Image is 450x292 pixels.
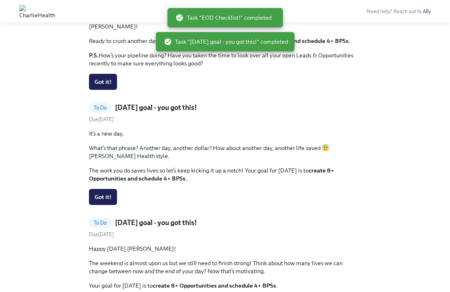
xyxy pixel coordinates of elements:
a: Ally [423,8,431,14]
span: Got it! [95,193,111,201]
span: To Do [89,220,112,226]
span: Due [DATE] [89,116,114,122]
p: [PERSON_NAME]! [89,22,361,30]
p: What’s that phrase? Another day, another dollar? How about another day, another life saved 😇 [PER... [89,144,361,160]
h5: [DATE] goal - you got this! [115,103,197,112]
span: To Do [89,105,112,111]
p: The work you do saves lives so let’s keep kicking it up a notch! Your goal for [DATE] is to . [89,166,361,182]
span: Need help? Reach out to [367,8,431,14]
p: The weekend is almost upon us but we still need to finish strong! Think about how many lives we c... [89,259,361,275]
span: Task "EOD Checklist!" completed [176,14,272,22]
strong: P.S. [89,52,99,59]
span: Got it! [95,78,111,86]
strong: create 8+ Opportunities and schedule 4+ BPSs [153,282,276,289]
p: Your goal for [DATE] is to . [89,282,361,290]
p: How’s your pipeline doing? Have you taken the time to look over all your open Leads & Opportuniti... [89,51,361,67]
button: Got it! [89,189,117,205]
h5: [DATE] goal - you got this! [115,218,197,227]
p: Ready to crush another day? Your goal for [DATE] is to . [89,37,361,45]
img: CharlieHealth [19,5,55,18]
a: To Do[DATE] goal - you got this!Due[DATE] [89,218,361,238]
span: Saturday, September 13th 2025, 5:00 am [89,231,114,237]
button: Got it! [89,74,117,90]
span: Task "[DATE] goal - you got this!" completed [164,38,288,46]
p: It’s a new day, [89,130,361,138]
a: To Do[DATE] goal - you got this!Due[DATE] [89,103,361,123]
p: Happy [DATE] [PERSON_NAME]! [89,245,361,253]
